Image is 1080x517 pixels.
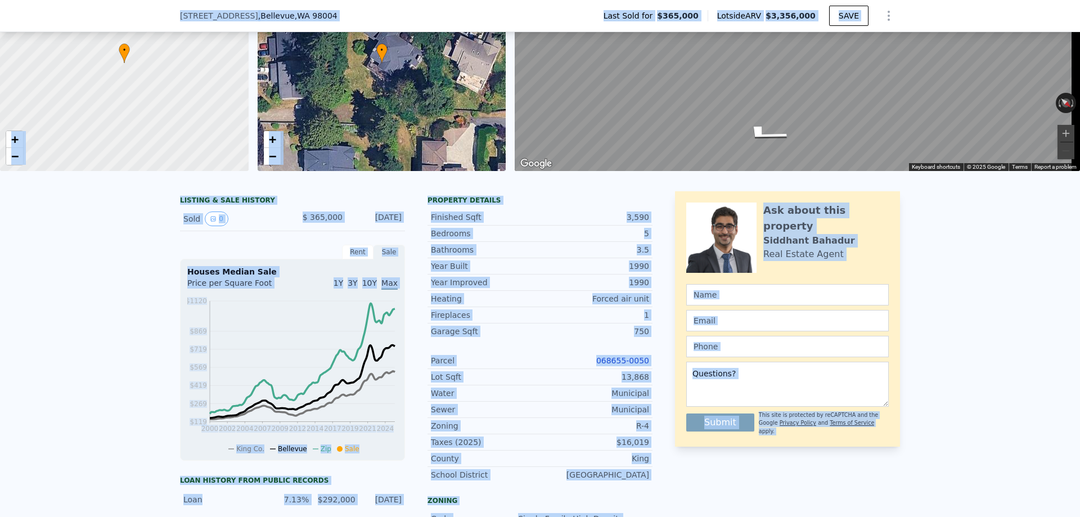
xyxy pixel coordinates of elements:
button: SAVE [829,6,868,26]
span: • [119,45,130,55]
div: Forced air unit [540,293,649,304]
div: 3.5 [540,244,649,255]
tspan: $1120 [186,297,207,305]
a: Privacy Policy [780,420,816,426]
div: 1 [540,309,649,321]
div: Sold [183,212,283,226]
span: Sale [345,445,359,453]
button: Zoom out [1057,142,1074,159]
a: Terms of Service [830,420,874,426]
img: Google [517,156,555,171]
div: This site is protected by reCAPTCHA and the Google and apply. [759,411,889,435]
div: Zoning [431,420,540,431]
tspan: 2002 [219,425,236,433]
div: Sale [373,245,405,259]
span: , Bellevue [258,10,337,21]
span: 10Y [362,278,377,287]
button: Submit [686,413,754,431]
tspan: 2009 [271,425,289,433]
span: $3,356,000 [766,11,816,20]
tspan: 2004 [236,425,254,433]
span: • [376,45,388,55]
div: King [540,453,649,464]
a: Zoom in [264,131,281,148]
tspan: $269 [190,400,207,408]
path: Go East [723,120,807,147]
div: Property details [427,196,652,205]
tspan: 2017 [324,425,341,433]
div: 1990 [540,260,649,272]
div: Houses Median Sale [187,266,398,277]
div: • [119,43,130,63]
span: Last Sold for [604,10,658,21]
button: Rotate counterclockwise [1056,93,1062,113]
div: Bathrooms [431,244,540,255]
div: $292,000 [316,494,355,505]
input: Name [686,284,889,305]
span: Bellevue [278,445,307,453]
div: 13,868 [540,371,649,383]
a: Terms (opens in new tab) [1012,164,1028,170]
div: Taxes (2025) [431,437,540,448]
div: Zoning [427,496,652,505]
span: Max [381,278,398,290]
div: [DATE] [362,494,402,505]
a: Zoom out [6,148,23,165]
div: Loan history from public records [180,476,405,485]
span: 3Y [348,278,357,287]
div: Loan [183,494,263,505]
span: , WA 98004 [295,11,337,20]
input: Phone [686,336,889,357]
div: Bedrooms [431,228,540,239]
span: $365,000 [657,10,699,21]
div: [GEOGRAPHIC_DATA] [540,469,649,480]
span: − [268,149,276,163]
div: 3,590 [540,212,649,223]
span: Zip [321,445,331,453]
div: Real Estate Agent [763,248,844,261]
div: Parcel [431,355,540,366]
span: [STREET_ADDRESS] [180,10,258,21]
div: • [376,43,388,63]
button: Zoom in [1057,125,1074,142]
div: Siddhant Bahadur [763,234,855,248]
div: Year Improved [431,277,540,288]
button: View historical data [205,212,228,226]
tspan: 2007 [254,425,271,433]
span: + [268,132,276,146]
div: Municipal [540,388,649,399]
tspan: $569 [190,363,207,371]
span: King Co. [236,445,264,453]
input: Email [686,310,889,331]
tspan: 2012 [289,425,307,433]
span: 1Y [334,278,343,287]
tspan: $119 [190,418,207,426]
tspan: 2019 [341,425,359,433]
span: Lotside ARV [717,10,766,21]
div: Ask about this property [763,203,889,234]
div: 1990 [540,277,649,288]
div: Sewer [431,404,540,415]
a: Zoom out [264,148,281,165]
div: County [431,453,540,464]
a: Zoom in [6,131,23,148]
div: LISTING & SALE HISTORY [180,196,405,207]
div: Lot Sqft [431,371,540,383]
div: Water [431,388,540,399]
a: Report a problem [1034,164,1077,170]
div: Garage Sqft [431,326,540,337]
span: $ 365,000 [303,213,343,222]
div: Finished Sqft [431,212,540,223]
div: Fireplaces [431,309,540,321]
div: 750 [540,326,649,337]
div: 5 [540,228,649,239]
tspan: 2000 [201,425,219,433]
div: R-4 [540,420,649,431]
div: [DATE] [352,212,402,226]
div: Rent [342,245,373,259]
div: School District [431,469,540,480]
div: $16,019 [540,437,649,448]
tspan: 2021 [359,425,376,433]
a: 068655-0050 [596,356,649,365]
button: Rotate clockwise [1070,93,1077,113]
